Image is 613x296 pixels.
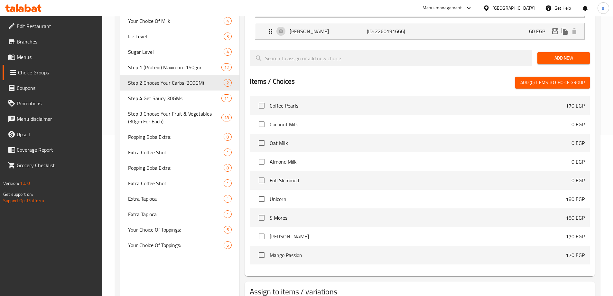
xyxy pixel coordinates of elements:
span: Coverage Report [17,146,97,154]
div: Choices [221,94,232,102]
a: Choice Groups [3,65,102,80]
span: Select choice [255,248,268,262]
span: [PERSON_NAME] [270,233,566,240]
div: Choices [224,210,232,218]
div: Step 3 Choose Your Fruit & Vegetables (30gm For Each)18 [120,106,240,129]
span: Extra Coffee Shot [128,179,224,187]
div: Choices [224,226,232,234]
div: Extra Tapioca1 [120,206,240,222]
span: Branches [17,38,97,45]
a: Branches [3,34,102,49]
p: 170 EGP [566,270,585,278]
span: 6 [224,227,231,233]
span: Promotions [17,100,97,107]
span: Almond Milk [270,158,571,166]
p: 60 EGP [529,27,550,35]
p: 0 EGP [571,177,585,184]
span: Coconut Milk [270,120,571,128]
div: Extra Coffee Shot1 [120,145,240,160]
p: 170 EGP [566,251,585,259]
span: 3 [224,33,231,40]
div: Choices [224,179,232,187]
p: 0 EGP [571,139,585,147]
button: duplicate [560,26,570,36]
div: Your Choice Of Toppings:6 [120,237,240,253]
span: Full Skimmed [270,177,571,184]
div: Choices [224,241,232,249]
span: Your Choice Of Toppings: [128,241,224,249]
span: Step 1 (Protein) Maximum 150gm [128,63,222,71]
p: 170 EGP [566,233,585,240]
span: Version: [3,179,19,187]
span: Popping Boba Extra: [128,164,224,172]
div: Choices [224,48,232,56]
p: 0 EGP [571,158,585,166]
a: Coupons [3,80,102,96]
span: Mango Passion [270,251,566,259]
span: 11 [222,95,231,101]
a: Upsell [3,127,102,142]
span: Select choice [255,211,268,224]
span: Coffee Pearls [270,102,566,110]
div: Sugar Level4 [120,44,240,60]
div: [GEOGRAPHIC_DATA] [492,5,535,12]
span: Select choice [255,155,268,168]
span: Get support on: [3,190,33,198]
span: Popping Boba Extra: [128,133,224,141]
div: Expand [255,23,584,39]
a: Coverage Report [3,142,102,158]
a: Promotions [3,96,102,111]
span: Extra Tapioca [128,195,224,203]
div: Choices [224,17,232,25]
div: Step 2 Choose Your Carbs (200GM)2 [120,75,240,91]
p: 180 EGP [566,214,585,222]
span: 6 [224,242,231,248]
span: 1 [224,149,231,156]
p: 170 EGP [566,102,585,110]
span: Ice Level [128,33,224,40]
span: S Mores [270,214,566,222]
a: Grocery Checklist [3,158,102,173]
span: Edit Restaurant [17,22,97,30]
span: 12 [222,64,231,71]
a: Menu disclaimer [3,111,102,127]
div: Your Choice Of Milk4 [120,13,240,29]
span: Step 2 Choose Your Carbs (200GM) [128,79,224,87]
button: edit [550,26,560,36]
div: Choices [221,114,232,121]
div: Extra Coffee Shot1 [120,176,240,191]
span: Select choice [255,118,268,131]
li: Expand [250,20,590,42]
div: Extra Tapioca1 [120,191,240,206]
span: Select choice [255,230,268,243]
span: 1 [224,180,231,186]
span: 2 [224,80,231,86]
div: Step 1 (Protein) Maximum 150gm12 [120,60,240,75]
div: Choices [224,164,232,172]
span: Very Berries [270,270,566,278]
button: delete [570,26,579,36]
p: [PERSON_NAME] [290,27,367,35]
div: Popping Boba Extra:8 [120,129,240,145]
button: Add (0) items to choice group [515,77,590,89]
span: Select choice [255,174,268,187]
p: (ID: 2260191666) [367,27,418,35]
div: Menu-management [423,4,462,12]
div: Step 4 Get Saucy 30GMs11 [120,91,240,106]
div: Ice Level3 [120,29,240,44]
span: Coupons [17,84,97,92]
span: 1 [224,211,231,217]
span: Sugar Level [128,48,224,56]
a: Menus [3,49,102,65]
div: Your Choice Of Toppings:6 [120,222,240,237]
span: Add New [543,54,585,62]
button: Add New [537,52,590,64]
span: Upsell [17,130,97,138]
span: Extra Tapioca [128,210,224,218]
div: Choices [224,79,232,87]
div: Choices [224,133,232,141]
span: Extra Coffee Shot [128,148,224,156]
span: a [602,5,604,12]
div: Choices [224,33,232,40]
span: Unicorn [270,195,566,203]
